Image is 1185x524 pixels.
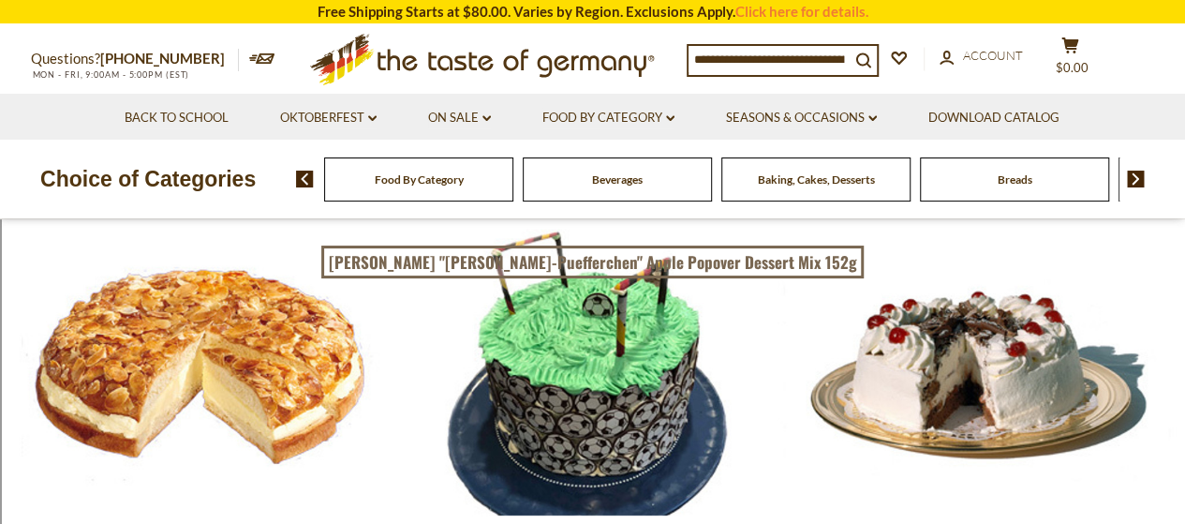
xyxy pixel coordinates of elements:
span: MON - FRI, 9:00AM - 5:00PM (EST) [31,69,190,80]
span: $0.00 [1056,60,1089,75]
div: Options [7,75,1178,92]
span: Account [963,48,1023,63]
a: On Sale [428,108,491,128]
div: Sort New > Old [7,24,1178,41]
div: Delete [7,58,1178,75]
div: Sign out [7,92,1178,109]
a: Baking, Cakes, Desserts [758,172,875,187]
div: Rename [7,109,1178,126]
div: Move To ... [7,41,1178,58]
a: Food By Category [375,172,464,187]
a: Breads [998,172,1032,187]
img: previous arrow [296,171,314,187]
a: Beverages [592,172,643,187]
p: Questions? [31,47,239,71]
a: Seasons & Occasions [726,108,877,128]
a: Food By Category [542,108,674,128]
a: Download Catalog [928,108,1059,128]
a: Oktoberfest [280,108,377,128]
button: $0.00 [1043,37,1099,83]
div: Move To ... [7,126,1178,142]
a: Click here for details. [735,3,868,20]
img: next arrow [1127,171,1145,187]
div: Sort A > Z [7,7,1178,24]
a: Account [940,46,1023,67]
a: [PHONE_NUMBER] [100,50,225,67]
a: Back to School [125,108,229,128]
